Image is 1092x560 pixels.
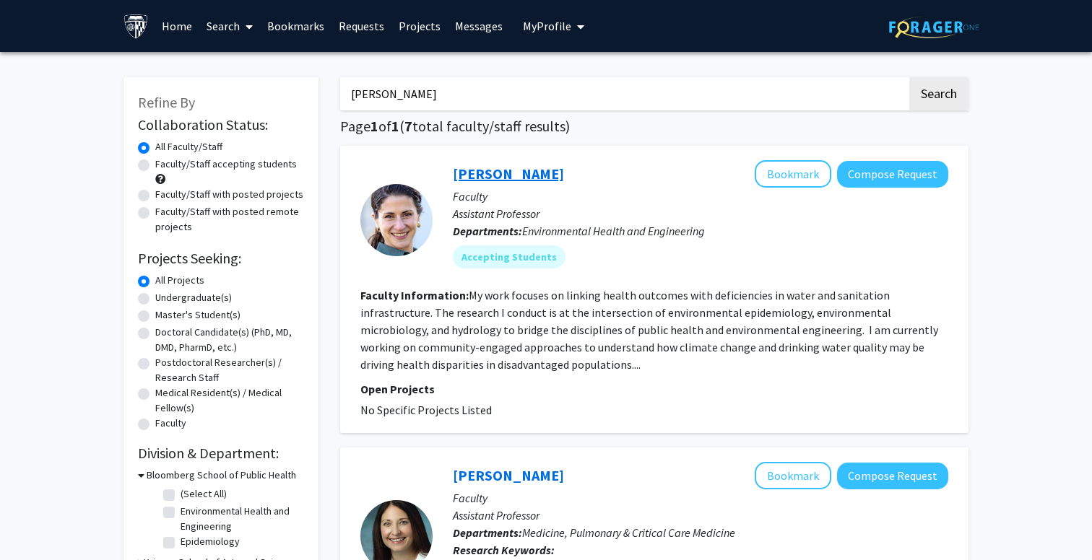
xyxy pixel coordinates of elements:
h2: Collaboration Status: [138,116,304,134]
p: Assistant Professor [453,507,948,524]
label: All Faculty/Staff [155,139,222,154]
button: Add Natalie Exum to Bookmarks [755,160,831,188]
mat-chip: Accepting Students [453,245,565,268]
b: Departments: [453,224,522,238]
label: Faculty [155,416,186,431]
b: Faculty Information: [360,288,469,302]
label: Faculty/Staff accepting students [155,157,297,172]
a: Bookmarks [260,1,331,51]
button: Search [909,77,968,110]
button: Add Natalie West to Bookmarks [755,462,831,489]
span: 7 [404,117,412,135]
a: Search [199,1,260,51]
p: Faculty [453,489,948,507]
button: Compose Request to Natalie Exum [837,161,948,188]
label: Faculty/Staff with posted remote projects [155,204,304,235]
label: Doctoral Candidate(s) (PhD, MD, DMD, PharmD, etc.) [155,325,304,355]
label: Master's Student(s) [155,307,240,323]
b: Research Keywords: [453,543,555,557]
span: Medicine, Pulmonary & Critical Care Medicine [522,525,735,540]
label: (Select All) [181,486,227,502]
span: No Specific Projects Listed [360,403,492,417]
label: Faculty/Staff with posted projects [155,187,303,202]
span: Refine By [138,93,195,111]
label: Undergraduate(s) [155,290,232,305]
h1: Page of ( total faculty/staff results) [340,118,968,135]
button: Compose Request to Natalie West [837,463,948,489]
span: Environmental Health and Engineering [522,224,705,238]
iframe: Chat [11,495,61,549]
a: [PERSON_NAME] [453,165,564,183]
input: Search Keywords [340,77,907,110]
h2: Projects Seeking: [138,250,304,267]
label: Medical Resident(s) / Medical Fellow(s) [155,385,304,416]
p: Assistant Professor [453,205,948,222]
a: Projects [391,1,448,51]
a: Messages [448,1,510,51]
a: Home [155,1,199,51]
span: 1 [370,117,378,135]
label: Epidemiology [181,534,240,549]
label: All Projects [155,273,204,288]
a: [PERSON_NAME] [453,466,564,484]
h2: Division & Department: [138,445,304,462]
img: Johns Hopkins University Logo [123,14,149,39]
label: Environmental Health and Engineering [181,504,300,534]
a: Requests [331,1,391,51]
img: ForagerOne Logo [889,16,979,38]
label: Postdoctoral Researcher(s) / Research Staff [155,355,304,385]
span: My Profile [523,19,571,33]
span: 1 [391,117,399,135]
h3: Bloomberg School of Public Health [147,468,296,483]
fg-read-more: My work focuses on linking health outcomes with deficiencies in water and sanitation infrastructu... [360,288,938,372]
p: Faculty [453,188,948,205]
p: Open Projects [360,380,948,398]
b: Departments: [453,525,522,540]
